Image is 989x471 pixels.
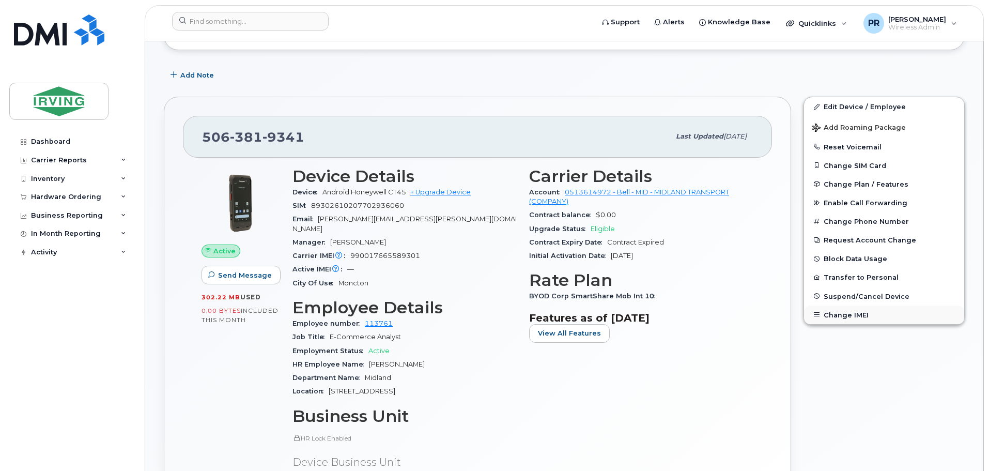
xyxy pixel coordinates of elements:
h3: Features as of [DATE] [529,312,753,324]
span: 89302610207702936060 [311,202,404,209]
span: Knowledge Base [708,17,770,27]
span: — [347,265,354,273]
button: Suspend/Cancel Device [804,287,964,306]
span: Support [611,17,640,27]
button: Add Note [164,66,223,84]
span: 302.22 MB [202,294,240,301]
span: Wireless Admin [888,23,946,32]
span: [PERSON_NAME] [369,360,425,368]
span: included this month [202,307,279,324]
span: [DATE] [723,132,747,140]
span: Active [368,347,390,355]
span: HR Employee Name [292,360,369,368]
button: Change IMEI [804,306,964,324]
span: Device [292,188,322,196]
span: Change Plan / Features [824,180,908,188]
span: Last updated [676,132,723,140]
span: Alerts [663,17,685,27]
span: E-Commerce Analyst [330,333,401,341]
span: used [240,293,261,301]
a: 113761 [365,320,393,327]
span: 506 [202,129,304,145]
span: Enable Call Forwarding [824,199,907,207]
span: PR [868,17,879,29]
button: Change SIM Card [804,156,964,175]
span: Email [292,215,318,223]
span: 990017665589301 [350,252,420,260]
span: Android Honeywell CT45 [322,188,406,196]
span: [DATE] [611,252,633,260]
span: 381 [230,129,262,145]
button: Request Account Change [804,231,964,249]
span: Location [292,387,329,395]
span: [PERSON_NAME] [888,15,946,23]
span: Add Roaming Package [812,124,906,133]
button: Block Data Usage [804,249,964,268]
span: 0.00 Bytes [202,307,241,314]
span: Employment Status [292,347,368,355]
h3: Employee Details [292,298,517,317]
span: BYOD Corp SmartShare Mob Int 10 [529,292,660,300]
h3: Carrier Details [529,167,753,186]
a: Edit Device / Employee [804,97,964,116]
span: Send Message [218,270,272,280]
span: Moncton [338,279,368,287]
button: Change Phone Number [804,212,964,231]
span: $0.00 [596,211,616,219]
button: Change Plan / Features [804,175,964,193]
span: Initial Activation Date [529,252,611,260]
span: Suspend/Cancel Device [824,292,909,300]
span: Active IMEI [292,265,347,273]
button: Send Message [202,266,281,284]
button: Transfer to Personal [804,268,964,286]
span: Quicklinks [798,19,836,27]
span: Contract Expiry Date [529,238,607,246]
a: Support [595,12,647,33]
button: Reset Voicemail [804,138,964,156]
span: Active [213,246,236,256]
input: Find something... [172,12,329,31]
span: Contract balance [529,211,596,219]
p: Device Business Unit [292,455,517,470]
button: Enable Call Forwarding [804,193,964,212]
a: + Upgrade Device [410,188,471,196]
span: Department Name [292,374,365,382]
span: View All Features [538,328,601,338]
span: Employee number [292,320,365,327]
p: HR Lock Enabled [292,434,517,443]
h3: Device Details [292,167,517,186]
span: Manager [292,238,330,246]
span: [STREET_ADDRESS] [329,387,395,395]
img: honeywell_ct45.png [210,172,272,234]
span: Eligible [591,225,615,233]
div: Poirier, Robert [856,13,964,34]
div: Quicklinks [779,13,854,34]
a: 0513614972 - Bell - MID - MIDLAND TRANSPORT (COMPANY) [529,188,729,205]
span: Midland [365,374,391,382]
span: 9341 [262,129,304,145]
button: Add Roaming Package [804,116,964,138]
span: Job Title [292,333,330,341]
span: Carrier IMEI [292,252,350,260]
span: [PERSON_NAME] [330,238,386,246]
button: View All Features [529,324,610,343]
span: Add Note [180,70,214,80]
span: SIM [292,202,311,209]
a: Alerts [647,12,692,33]
h3: Business Unit [292,407,517,426]
span: Account [529,188,565,196]
a: Knowledge Base [692,12,778,33]
span: Upgrade Status [529,225,591,233]
span: City Of Use [292,279,338,287]
h3: Rate Plan [529,271,753,290]
span: Contract Expired [607,238,664,246]
span: [PERSON_NAME][EMAIL_ADDRESS][PERSON_NAME][DOMAIN_NAME] [292,215,517,232]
